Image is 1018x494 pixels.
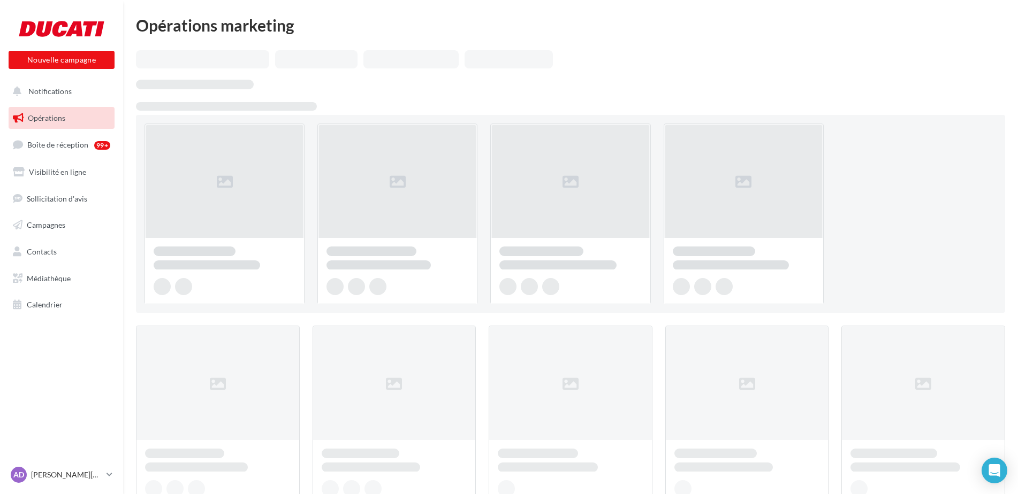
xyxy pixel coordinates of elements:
span: Calendrier [27,300,63,309]
a: Médiathèque [6,267,117,290]
span: Contacts [27,247,57,256]
p: [PERSON_NAME][DEMOGRAPHIC_DATA] [31,469,102,480]
a: Sollicitation d'avis [6,188,117,210]
a: Calendrier [6,294,117,316]
a: Campagnes [6,214,117,236]
span: Campagnes [27,220,65,229]
div: Open Intercom Messenger [982,458,1007,483]
span: Boîte de réception [27,140,88,149]
span: Opérations [28,113,65,122]
a: AD [PERSON_NAME][DEMOGRAPHIC_DATA] [9,465,115,485]
div: 99+ [94,141,110,150]
span: Sollicitation d'avis [27,194,87,203]
button: Nouvelle campagne [9,51,115,69]
span: AD [13,469,24,480]
a: Boîte de réception99+ [6,133,117,156]
span: Médiathèque [27,274,71,283]
button: Notifications [6,80,112,103]
a: Opérations [6,107,117,129]
a: Contacts [6,241,117,263]
span: Visibilité en ligne [29,167,86,176]
span: Notifications [28,87,72,96]
a: Visibilité en ligne [6,161,117,183]
div: Opérations marketing [136,17,1005,33]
